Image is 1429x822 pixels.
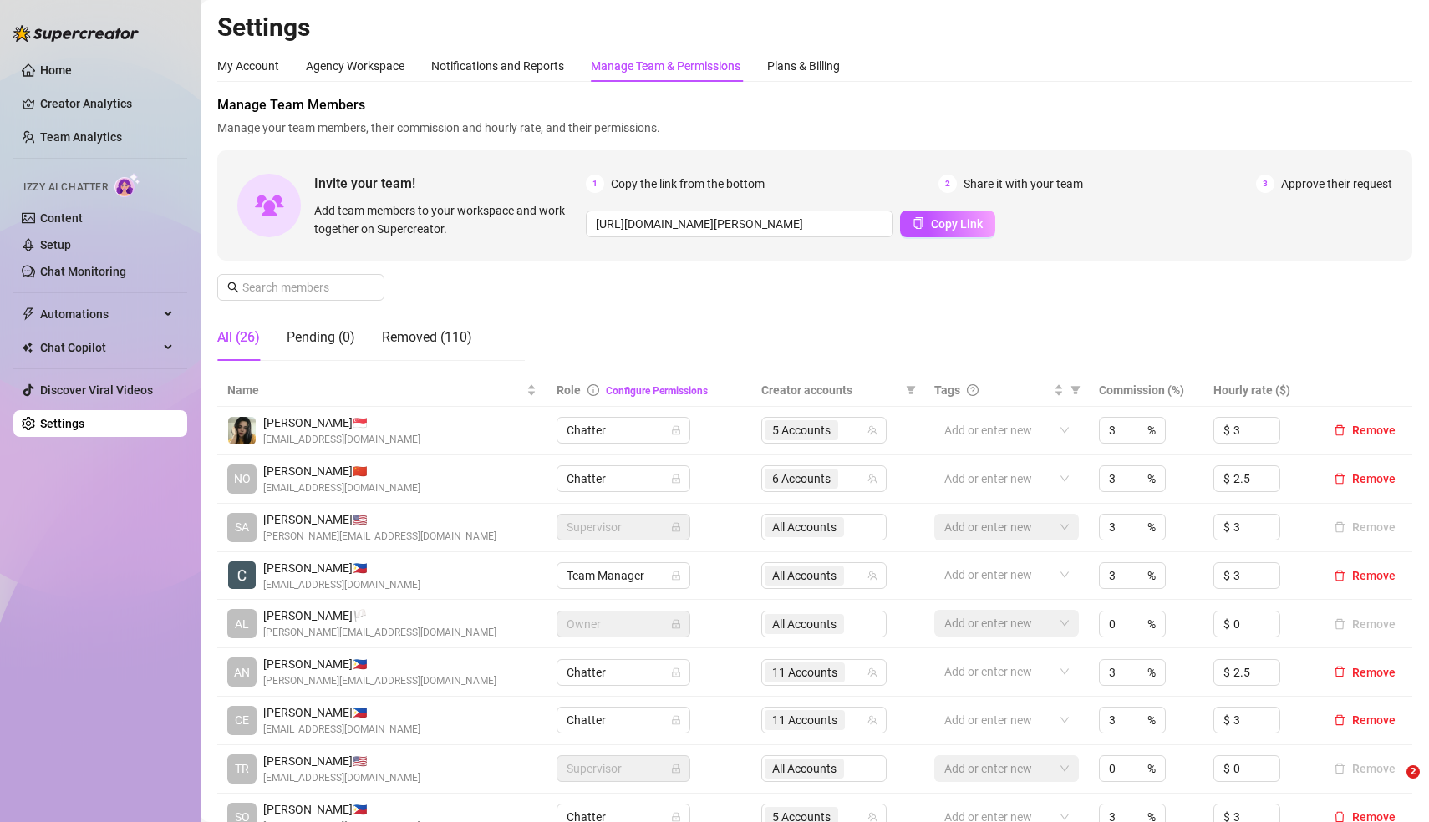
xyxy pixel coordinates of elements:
span: delete [1334,424,1345,436]
span: delete [1334,666,1345,677]
span: question-circle [967,384,979,396]
span: [PERSON_NAME][EMAIL_ADDRESS][DOMAIN_NAME] [263,673,496,689]
button: Remove [1327,420,1402,440]
span: info-circle [587,384,599,396]
span: Manage Team Members [217,95,1412,115]
span: [PERSON_NAME] 🇨🇳 [263,462,420,480]
span: [PERSON_NAME] 🇺🇸 [263,510,496,529]
div: Agency Workspace [306,57,404,75]
div: Notifications and Reports [431,57,564,75]
a: Configure Permissions [606,385,708,397]
span: Chatter [567,418,680,443]
div: Removed (110) [382,327,472,348]
span: Approve their request [1281,175,1392,193]
span: [PERSON_NAME] 🇵🇭 [263,559,420,577]
span: [EMAIL_ADDRESS][DOMAIN_NAME] [263,577,420,593]
span: filter [906,385,916,395]
span: lock [671,619,681,629]
span: SA [235,518,249,536]
button: Copy Link [900,211,995,237]
img: logo-BBDzfeDw.svg [13,25,139,42]
span: Creator accounts [761,381,900,399]
a: Settings [40,417,84,430]
span: copy [913,217,924,229]
button: Remove [1327,662,1402,682]
span: [EMAIL_ADDRESS][DOMAIN_NAME] [263,722,420,738]
span: 1 [586,175,604,193]
span: Owner [567,611,680,637]
button: Remove [1327,469,1402,489]
button: Remove [1327,614,1402,634]
th: Name [217,374,547,407]
a: Chat Monitoring [40,265,126,278]
span: [PERSON_NAME] 🏳️ [263,606,496,625]
span: 5 Accounts [765,420,838,440]
span: Share it with your team [964,175,1083,193]
span: 11 Accounts [765,662,845,682]
span: Remove [1352,713,1396,727]
span: [EMAIL_ADDRESS][DOMAIN_NAME] [263,432,420,448]
span: lock [671,522,681,532]
img: Carl Belotindos [228,561,256,589]
span: Remove [1352,472,1396,485]
iframe: Intercom live chat [1372,765,1412,805]
img: Joy Gabrielle Palaran [228,417,256,444]
span: Invite your team! [314,173,586,194]
span: 6 Accounts [765,469,838,489]
span: lock [671,715,681,725]
button: Remove [1327,566,1402,586]
span: Role [557,383,581,397]
span: lock [671,764,681,774]
input: Search members [242,278,361,297]
span: Supervisor [567,515,680,540]
a: Creator Analytics [40,90,174,117]
span: Copy Link [931,217,983,231]
span: lock [671,571,681,581]
span: 11 Accounts [765,710,845,730]
a: Home [40,63,72,77]
span: lock [671,425,681,435]
button: Remove [1327,517,1402,537]
div: All (26) [217,327,260,348]
span: 3 [1256,175,1274,193]
span: Izzy AI Chatter [23,180,108,195]
span: [PERSON_NAME] 🇵🇭 [263,655,496,673]
span: Chat Copilot [40,334,159,361]
div: Pending (0) [287,327,355,348]
th: Hourly rate ($) [1203,374,1317,407]
span: [PERSON_NAME][EMAIL_ADDRESS][DOMAIN_NAME] [263,625,496,641]
span: [PERSON_NAME] 🇺🇸 [263,752,420,770]
div: Manage Team & Permissions [591,57,740,75]
button: Remove [1327,710,1402,730]
button: Remove [1327,759,1402,779]
span: Chatter [567,708,680,733]
span: lock [671,474,681,484]
h2: Settings [217,12,1412,43]
span: team [867,715,877,725]
span: AN [234,663,250,682]
span: [PERSON_NAME][EMAIL_ADDRESS][DOMAIN_NAME] [263,529,496,545]
span: filter [1067,378,1084,403]
a: Team Analytics [40,130,122,144]
a: Content [40,211,83,225]
span: CE [235,711,249,729]
div: My Account [217,57,279,75]
span: filter [903,378,919,403]
span: Remove [1352,666,1396,679]
span: Chatter [567,660,680,685]
span: team [867,667,877,677]
span: thunderbolt [22,307,35,321]
span: delete [1334,714,1345,726]
span: Manage your team members, their commission and hourly rate, and their permissions. [217,119,1412,137]
span: [PERSON_NAME] 🇵🇭 [263,703,420,722]
th: Commission (%) [1089,374,1203,407]
span: Tags [934,381,960,399]
span: 11 Accounts [772,663,837,682]
span: Chatter [567,466,680,491]
span: [EMAIL_ADDRESS][DOMAIN_NAME] [263,770,420,786]
span: Remove [1352,424,1396,437]
span: team [867,571,877,581]
span: [PERSON_NAME] 🇵🇭 [263,800,420,819]
img: AI Chatter [114,173,140,197]
span: team [867,425,877,435]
